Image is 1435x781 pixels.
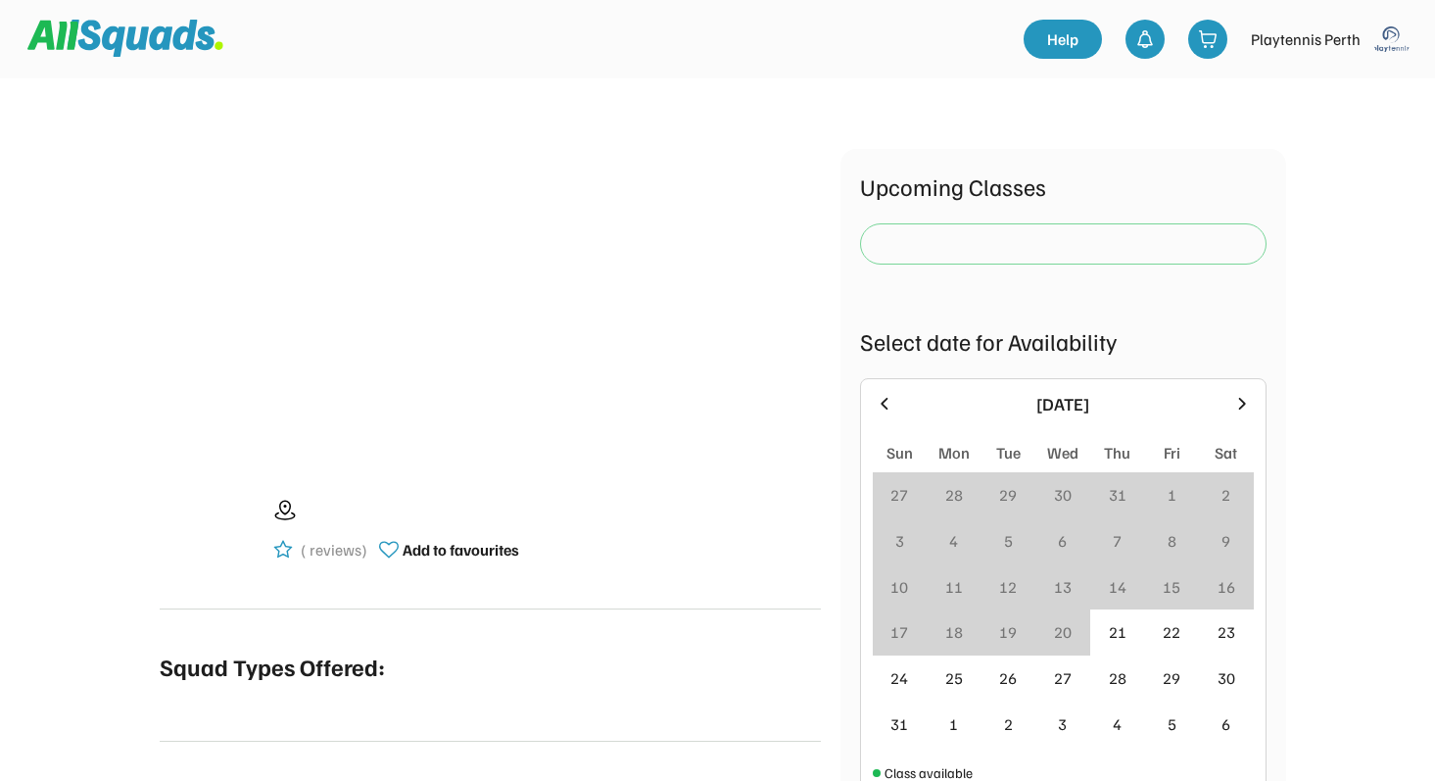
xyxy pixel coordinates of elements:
[996,441,1021,464] div: Tue
[945,575,963,599] div: 11
[1163,666,1180,690] div: 29
[1047,441,1078,464] div: Wed
[1109,620,1126,644] div: 21
[27,20,223,57] img: Squad%20Logo.svg
[1221,483,1230,507] div: 2
[895,529,904,553] div: 3
[1218,575,1235,599] div: 16
[945,483,963,507] div: 28
[1215,441,1237,464] div: Sat
[403,538,519,561] div: Add to favourites
[1058,712,1067,736] div: 3
[860,323,1267,359] div: Select date for Availability
[160,481,258,579] img: yH5BAEAAAAALAAAAAABAAEAAAIBRAA7
[1004,712,1013,736] div: 2
[906,391,1220,417] div: [DATE]
[1054,575,1072,599] div: 13
[1004,529,1013,553] div: 5
[1113,529,1122,553] div: 7
[1218,666,1235,690] div: 30
[999,666,1017,690] div: 26
[1058,529,1067,553] div: 6
[945,620,963,644] div: 18
[1109,575,1126,599] div: 14
[301,538,367,561] div: ( reviews)
[890,666,908,690] div: 24
[1113,712,1122,736] div: 4
[1168,712,1176,736] div: 5
[1251,27,1361,51] div: Playtennis Perth
[1024,20,1102,59] a: Help
[1218,620,1235,644] div: 23
[1221,712,1230,736] div: 6
[1168,529,1176,553] div: 8
[938,441,970,464] div: Mon
[949,529,958,553] div: 4
[886,441,913,464] div: Sun
[890,575,908,599] div: 10
[1372,20,1411,59] img: playtennis%20blue%20logo%201.png
[1163,575,1180,599] div: 15
[999,575,1017,599] div: 12
[1163,620,1180,644] div: 22
[1168,483,1176,507] div: 1
[1109,483,1126,507] div: 31
[1109,666,1126,690] div: 28
[945,666,963,690] div: 25
[949,712,958,736] div: 1
[999,620,1017,644] div: 19
[890,712,908,736] div: 31
[1164,441,1180,464] div: Fri
[1104,441,1130,464] div: Thu
[1054,620,1072,644] div: 20
[1054,483,1072,507] div: 30
[1054,666,1072,690] div: 27
[860,169,1267,204] div: Upcoming Classes
[1198,29,1218,49] img: shopping-cart-01%20%281%29.svg
[1221,529,1230,553] div: 9
[160,649,385,684] div: Squad Types Offered:
[890,620,908,644] div: 17
[890,483,908,507] div: 27
[999,483,1017,507] div: 29
[1135,29,1155,49] img: bell-03%20%281%29.svg
[220,149,759,442] img: yH5BAEAAAAALAAAAAABAAEAAAIBRAA7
